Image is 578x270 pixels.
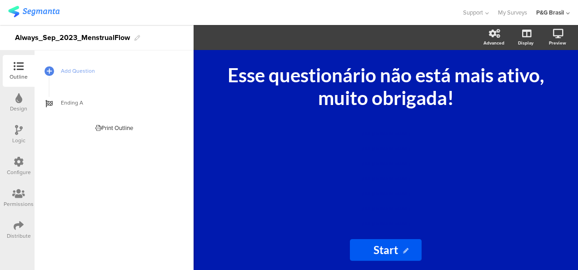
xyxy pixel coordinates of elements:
[362,221,410,226] span: [URL][DOMAIN_NAME]
[536,8,564,17] div: P&G Brasil
[10,105,27,113] div: Design
[218,64,554,109] p: Esse questionário não está mais ativo, muito obrigada!
[61,66,177,75] span: Add Question
[362,206,410,211] span: [URL][DOMAIN_NAME]
[7,232,31,240] div: Distribute
[362,161,410,166] span: [URL][DOMAIN_NAME]
[95,124,133,132] div: Print Outline
[8,6,60,17] img: segmanta logo
[549,40,566,46] div: Preview
[61,98,177,107] span: Ending A
[37,87,191,119] a: Ending A
[350,239,422,261] input: Start
[362,131,410,136] span: [URL][DOMAIN_NAME]
[362,191,410,196] span: [URL][DOMAIN_NAME]
[10,73,28,81] div: Outline
[12,136,25,145] div: Logic
[15,30,130,45] div: Always_Sep_2023_MenstrualFlow
[483,40,504,46] div: Advanced
[362,146,410,151] span: [URL][DOMAIN_NAME]
[362,176,410,181] span: [URL][DOMAIN_NAME]
[518,40,533,46] div: Display
[463,8,483,17] span: Support
[7,168,31,176] div: Configure
[4,200,34,208] div: Permissions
